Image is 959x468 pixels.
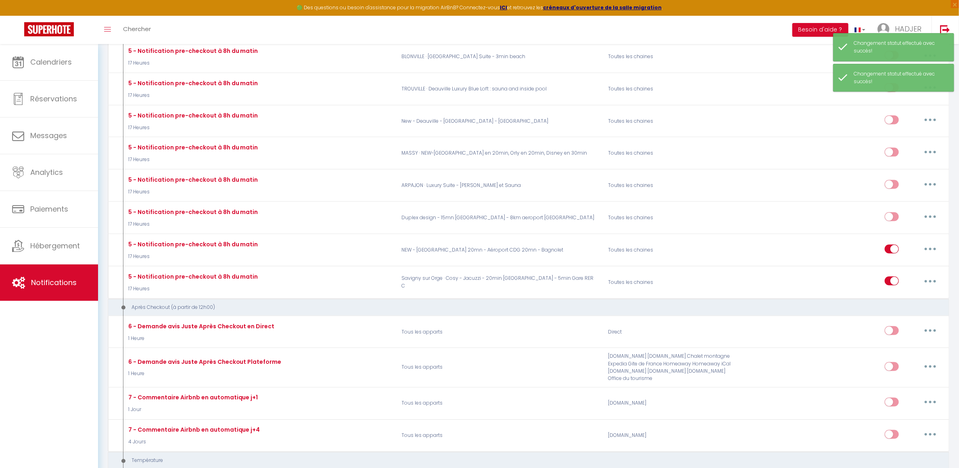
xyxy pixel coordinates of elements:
div: 5 - Notification pre-checkout à 8h du matin [126,175,258,184]
p: 1 Heure [126,370,282,378]
p: 17 Heures [126,59,258,67]
span: Paiements [30,204,68,214]
p: BLONVILLE · [GEOGRAPHIC_DATA] Suite - 3min beach [396,45,603,68]
span: HADJER [895,24,921,34]
button: Ouvrir le widget de chat LiveChat [6,3,31,27]
p: 4 Jours [126,439,260,446]
p: Tous les apparts [396,392,603,415]
p: 17 Heures [126,188,258,196]
a: créneaux d'ouverture de la salle migration [543,4,662,11]
p: 17 Heures [126,253,258,260]
p: 17 Heures [126,124,258,132]
div: Toutes les chaines [603,239,740,262]
p: 17 Heures [126,92,258,99]
p: Tous les apparts [396,353,603,383]
div: Toutes les chaines [603,77,740,101]
div: 7 - Commentaire Airbnb en automatique j+1 [126,393,258,402]
span: Notifications [31,277,77,288]
p: ARPAJON · Luxury Suite - [PERSON_NAME] et Sauna [396,174,603,197]
div: 5 - Notification pre-checkout à 8h du matin [126,143,258,152]
span: Messages [30,130,67,141]
img: Super Booking [24,22,74,36]
p: MASSY · NEW-[GEOGRAPHIC_DATA] en 20min, Orly en 20min, Disney en 30min [396,142,603,165]
span: Chercher [123,25,151,33]
button: Besoin d'aide ? [792,23,848,37]
div: 5 - Notification pre-checkout à 8h du matin [126,79,258,88]
span: Réservations [30,94,77,104]
p: 1 Jour [126,406,258,414]
div: Toutes les chaines [603,142,740,165]
div: Toutes les chaines [603,45,740,68]
p: New - Deauville - [GEOGRAPHIC_DATA] - [GEOGRAPHIC_DATA] [396,109,603,133]
div: Changement statut effectué avec succés! [854,70,946,86]
div: 5 - Notification pre-checkout à 8h du matin [126,46,258,55]
a: ... HADJER [871,16,932,44]
div: Toutes les chaines [603,109,740,133]
div: 5 - Notification pre-checkout à 8h du matin [126,208,258,216]
div: Direct [603,320,740,344]
div: [DOMAIN_NAME] [603,392,740,415]
div: 7 - Commentaire Airbnb en automatique j+4 [126,426,260,434]
span: Analytics [30,167,63,177]
p: 17 Heures [126,156,258,164]
div: Après Checkout (à partir de 12h00) [115,304,926,311]
img: ... [878,23,890,35]
span: Hébergement [30,241,80,251]
img: logout [940,25,950,35]
div: Toutes les chaines [603,206,740,230]
div: 6 - Demande avis Juste Après Checkout en Direct [126,322,275,331]
p: 17 Heures [126,220,258,228]
div: 5 - Notification pre-checkout à 8h du matin [126,240,258,249]
a: Chercher [117,16,157,44]
div: Toutes les chaines [603,271,740,294]
a: ICI [500,4,507,11]
p: TROUVILLE · Deauville Luxury Blue Loft : sauna and inside pool [396,77,603,101]
p: Duplex design - 15mn [GEOGRAPHIC_DATA] - 8km aeroport [GEOGRAPHIC_DATA] [396,206,603,230]
p: Tous les apparts [396,424,603,447]
div: 5 - Notification pre-checkout à 8h du matin [126,272,258,281]
p: 1 Heure [126,335,275,342]
div: Toutes les chaines [603,174,740,197]
div: Température [115,457,926,465]
p: NEW - [GEOGRAPHIC_DATA] 20mn - Aéroport CDG 20mn - Bagnolet [396,239,603,262]
p: 17 Heures [126,285,258,293]
div: 6 - Demande avis Juste Après Checkout Plateforme [126,357,282,366]
div: Changement statut effectué avec succés! [854,40,946,55]
span: Calendriers [30,57,72,67]
p: Tous les apparts [396,320,603,344]
p: Savigny sur Orge · Cosy - Jacuzzi - 20min [GEOGRAPHIC_DATA] - 5min Gare RER C [396,271,603,294]
div: [DOMAIN_NAME] [603,424,740,447]
div: 5 - Notification pre-checkout à 8h du matin [126,111,258,120]
div: [DOMAIN_NAME] [DOMAIN_NAME] Chalet montagne Expedia Gite de France Homeaway Homeaway iCal [DOMAIN... [603,353,740,383]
